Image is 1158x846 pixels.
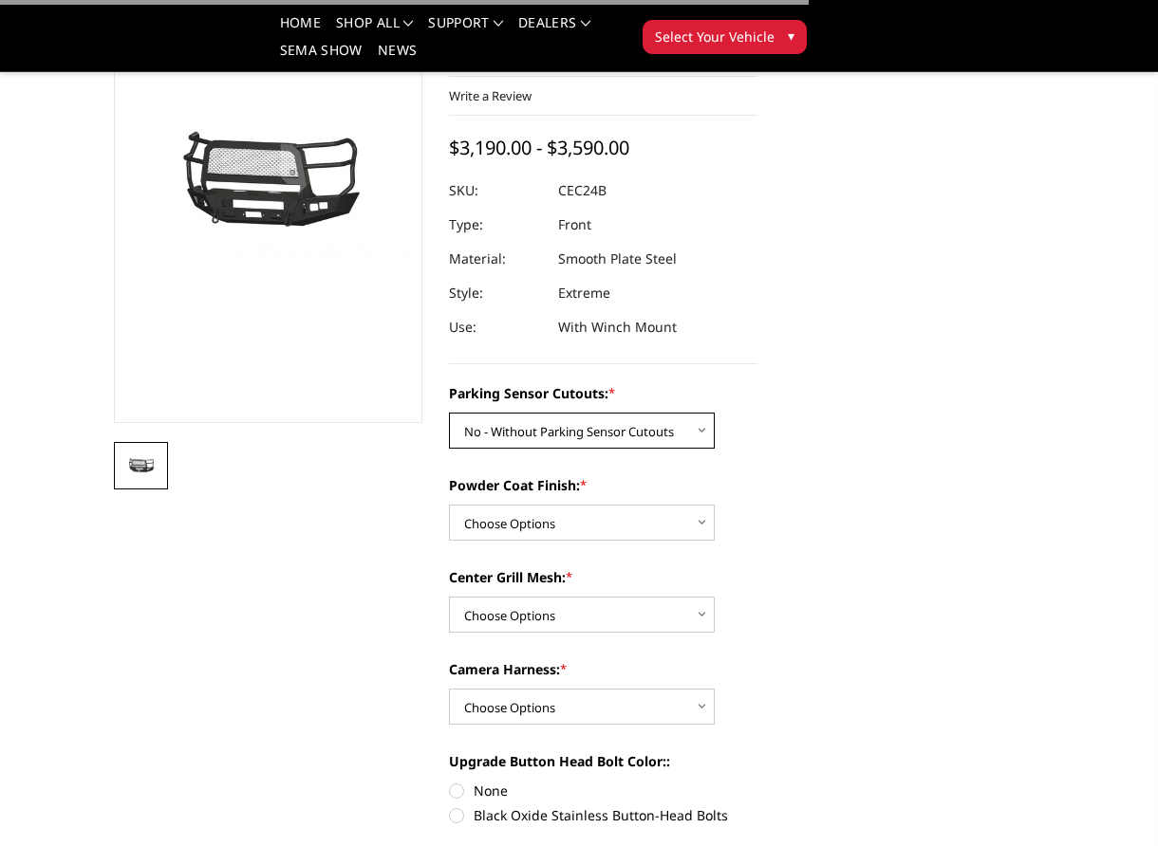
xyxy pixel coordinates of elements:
[643,20,807,54] button: Select Your Vehicle
[655,27,775,46] span: Select Your Vehicle
[449,751,757,771] label: Upgrade Button Head Bolt Color::
[280,16,321,44] a: Home
[449,475,757,495] label: Powder Coat Finish:
[449,242,544,276] dt: Material:
[449,805,757,825] label: Black Oxide Stainless Button-Head Bolts
[449,781,757,800] label: None
[449,135,629,160] span: $3,190.00 - $3,590.00
[428,16,503,44] a: Support
[449,208,544,242] dt: Type:
[449,87,532,104] a: Write a Review
[336,16,413,44] a: shop all
[449,174,544,208] dt: SKU:
[558,208,591,242] dd: Front
[558,242,677,276] dd: Smooth Plate Steel
[449,383,757,403] label: Parking Sensor Cutouts:
[280,44,363,71] a: SEMA Show
[449,310,544,344] dt: Use:
[518,16,590,44] a: Dealers
[449,567,757,587] label: Center Grill Mesh:
[558,174,607,208] dd: CEC24B
[378,44,417,71] a: News
[449,276,544,310] dt: Style:
[788,26,794,46] span: ▾
[558,310,677,344] dd: With Winch Mount
[558,276,610,310] dd: Extreme
[449,659,757,679] label: Camera Harness:
[120,456,162,476] img: 2024-2025 Chevrolet 2500-3500 - A2 Series - Extreme Front Bumper (winch mount)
